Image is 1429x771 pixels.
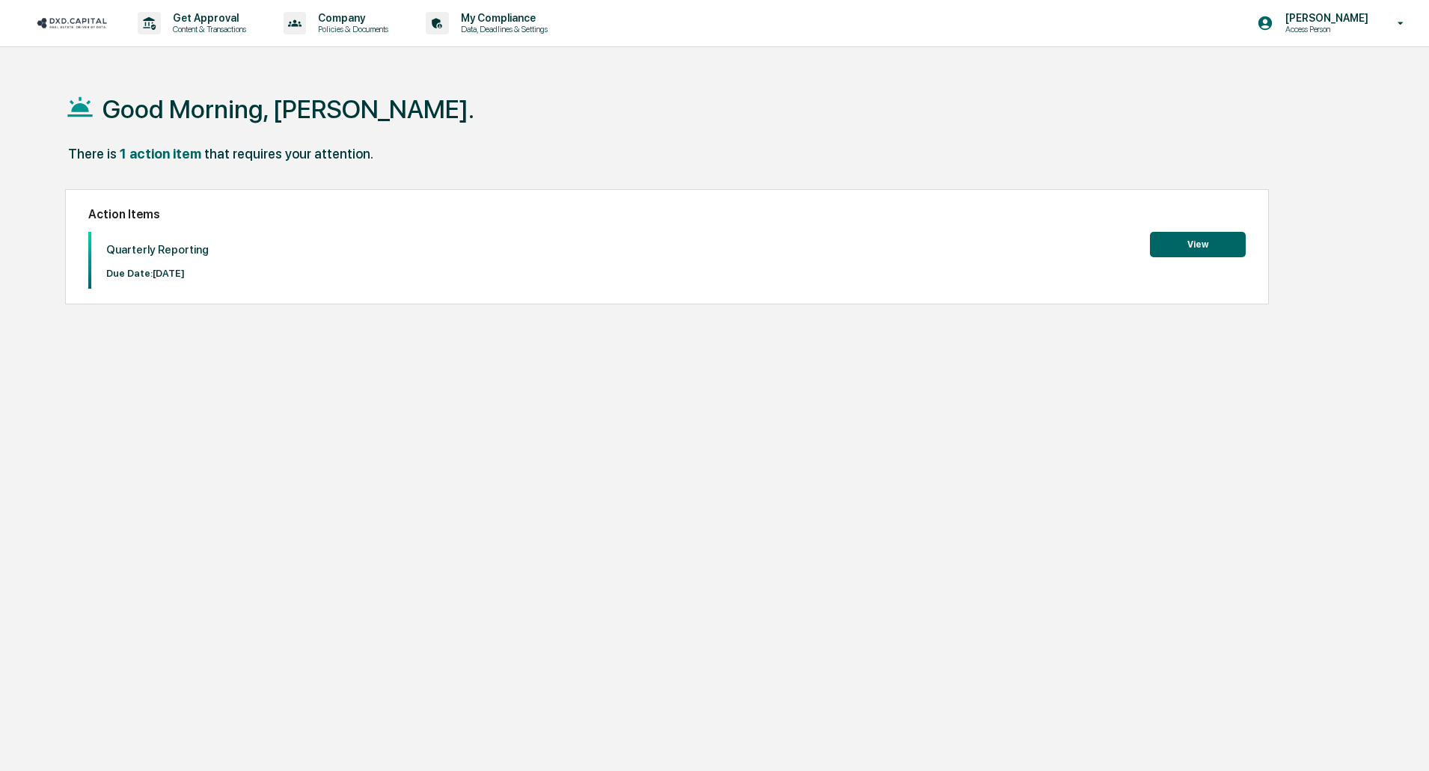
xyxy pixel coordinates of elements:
a: View [1150,236,1246,251]
p: Quarterly Reporting [106,243,209,257]
h2: Action Items [88,207,1246,221]
p: Data, Deadlines & Settings [449,24,555,34]
h1: Good Morning, [PERSON_NAME]. [102,94,474,124]
p: My Compliance [449,12,555,24]
p: Due Date: [DATE] [106,268,209,279]
div: 1 action item [120,146,201,162]
p: Access Person [1273,24,1376,34]
p: Get Approval [161,12,254,24]
p: [PERSON_NAME] [1273,12,1376,24]
p: Content & Transactions [161,24,254,34]
p: Policies & Documents [306,24,396,34]
div: There is [68,146,117,162]
div: that requires your attention. [204,146,373,162]
img: logo [36,16,108,30]
button: View [1150,232,1246,257]
p: Company [306,12,396,24]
